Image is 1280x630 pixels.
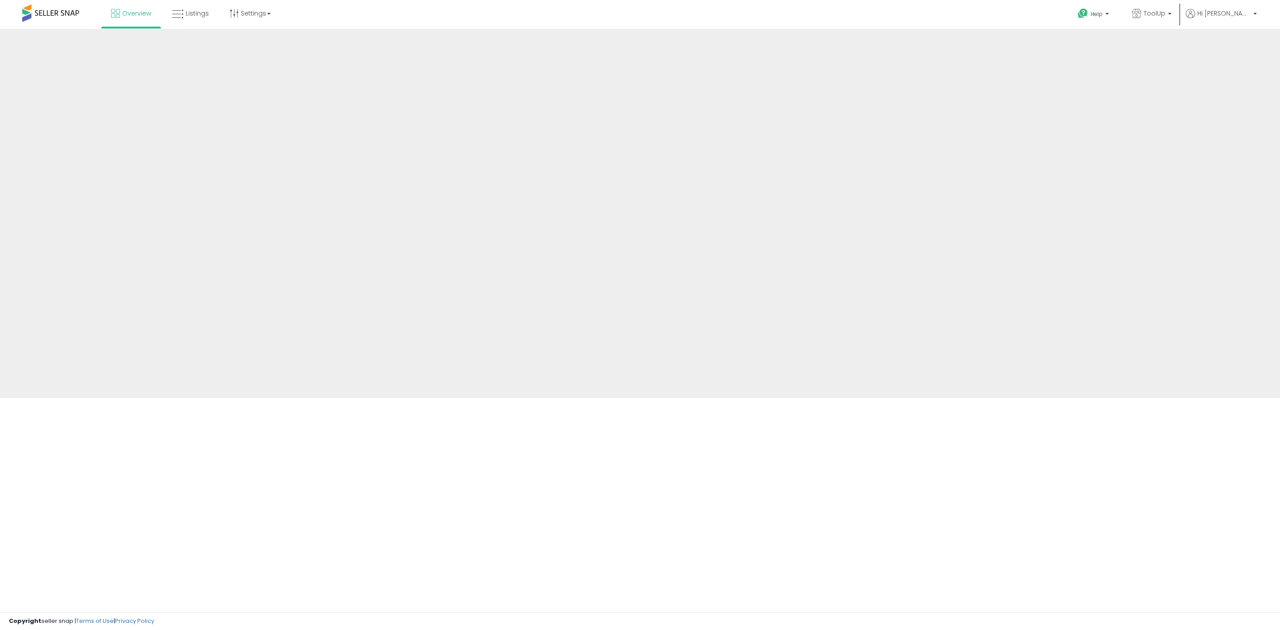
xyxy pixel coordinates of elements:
[122,9,151,18] span: Overview
[1197,9,1251,18] span: Hi [PERSON_NAME]
[186,9,209,18] span: Listings
[1144,9,1165,18] span: ToolUp
[1186,9,1257,29] a: Hi [PERSON_NAME]
[1071,1,1118,29] a: Help
[1077,8,1088,19] i: Get Help
[1091,10,1103,18] span: Help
